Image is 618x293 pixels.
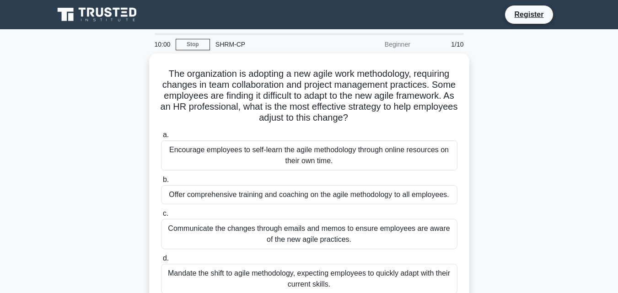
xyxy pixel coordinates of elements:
[210,35,336,53] div: SHRM-CP
[176,39,210,50] a: Stop
[160,68,458,124] h5: The organization is adopting a new agile work methodology, requiring changes in team collaboratio...
[336,35,416,53] div: Beginner
[161,185,457,204] div: Offer comprehensive training and coaching on the agile methodology to all employees.
[163,176,169,183] span: b.
[161,219,457,249] div: Communicate the changes through emails and memos to ensure employees are aware of the new agile p...
[163,254,169,262] span: d.
[163,131,169,139] span: a.
[509,9,549,20] a: Register
[161,140,457,170] div: Encourage employees to self-learn the agile methodology through online resources on their own time.
[149,35,176,53] div: 10:00
[416,35,469,53] div: 1/10
[163,209,168,217] span: c.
